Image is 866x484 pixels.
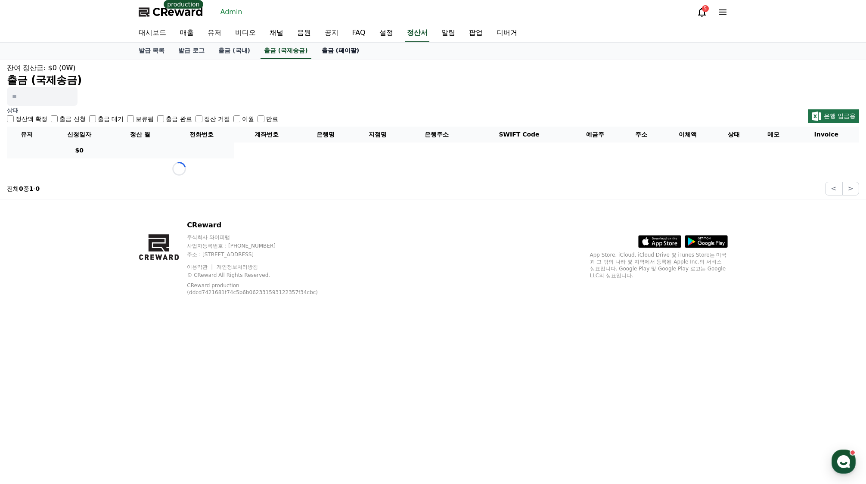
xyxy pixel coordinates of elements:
label: 보류됨 [136,115,154,123]
p: $0 [50,146,108,155]
label: 출금 신청 [59,115,85,123]
a: 팝업 [462,24,490,42]
th: 신청일자 [47,127,112,143]
span: CReward [152,5,203,19]
th: 계좌번호 [234,127,299,143]
label: 출금 대기 [98,115,124,123]
h2: 출금 (국제송금) [7,73,859,87]
span: $0 (0₩) [48,64,76,72]
th: 지점명 [352,127,404,143]
a: 대화 [57,273,111,295]
button: 은행 입금용 [808,109,859,123]
button: < [825,182,842,195]
a: 홈 [3,273,57,295]
a: 음원 [290,24,318,42]
a: 공지 [318,24,345,42]
th: 이체액 [661,127,714,143]
span: 설정 [133,286,143,293]
label: 출금 완료 [166,115,192,123]
a: 설정 [372,24,400,42]
span: 대화 [79,286,89,293]
span: 은행 입금용 [824,112,856,119]
a: 개인정보처리방침 [217,264,258,270]
th: 정산 월 [112,127,169,143]
th: 전화번호 [169,127,234,143]
a: 비디오 [228,24,263,42]
p: © CReward All Rights Reserved. [187,272,338,279]
a: FAQ [345,24,372,42]
span: 잔여 정산금: [7,64,46,72]
div: 5 [702,5,709,12]
a: 매출 [173,24,201,42]
a: 유저 [201,24,228,42]
th: 주소 [621,127,661,143]
p: 주식회사 와이피랩 [187,234,338,241]
a: CReward [139,5,203,19]
a: 채널 [263,24,290,42]
a: 설정 [111,273,165,295]
strong: 0 [19,185,23,192]
p: CReward [187,220,338,230]
button: > [842,182,859,195]
a: Admin [217,5,246,19]
th: Invoice [793,127,859,143]
p: CReward production (ddcd7421681f74c5b6b062331593122357f34cbc) [187,282,325,296]
a: 출금 (국제송금) [261,43,311,59]
label: 정산액 확정 [16,115,47,123]
p: 상태 [7,106,278,115]
a: 5 [697,7,707,17]
p: 전체 중 - [7,184,40,193]
a: 알림 [435,24,462,42]
strong: 0 [36,185,40,192]
th: 상태 [714,127,754,143]
th: 유저 [7,127,47,143]
label: 정산 거절 [204,115,230,123]
p: 사업자등록번호 : [PHONE_NUMBER] [187,242,338,249]
th: 은행명 [299,127,352,143]
label: 이월 [242,115,254,123]
a: 출금 (페이팔) [315,43,366,59]
th: 예금주 [569,127,621,143]
a: 출금 (국내) [211,43,257,59]
th: 은행주소 [404,127,469,143]
span: 홈 [27,286,32,293]
label: 만료 [266,115,278,123]
a: 이용약관 [187,264,214,270]
a: 발급 목록 [132,43,172,59]
a: 디버거 [490,24,524,42]
th: SWIFT Code [469,127,569,143]
strong: 1 [29,185,34,192]
p: 주소 : [STREET_ADDRESS] [187,251,338,258]
a: 대시보드 [132,24,173,42]
a: 발급 로그 [171,43,211,59]
th: 메모 [754,127,793,143]
a: 정산서 [405,24,429,42]
p: App Store, iCloud, iCloud Drive 및 iTunes Store는 미국과 그 밖의 나라 및 지역에서 등록된 Apple Inc.의 서비스 상표입니다. Goo... [590,251,728,279]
